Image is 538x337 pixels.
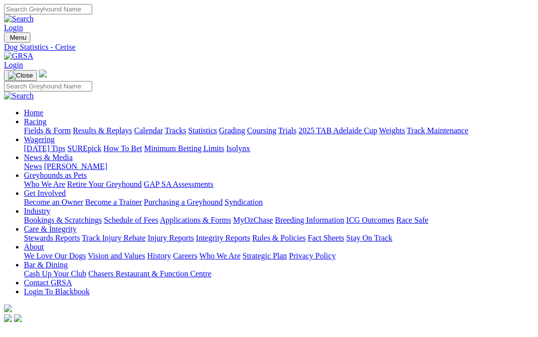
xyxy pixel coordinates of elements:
[8,72,33,80] img: Close
[24,108,43,117] a: Home
[243,252,287,260] a: Strategic Plan
[160,216,231,224] a: Applications & Forms
[82,234,145,242] a: Track Injury Rebate
[14,314,22,322] img: twitter.svg
[4,23,23,32] a: Login
[147,252,171,260] a: History
[144,198,223,206] a: Purchasing a Greyhound
[4,314,12,322] img: facebook.svg
[24,117,46,126] a: Racing
[24,234,80,242] a: Stewards Reports
[24,171,87,179] a: Greyhounds as Pets
[24,198,534,207] div: Get Involved
[4,52,33,61] img: GRSA
[24,126,534,135] div: Racing
[24,252,86,260] a: We Love Our Dogs
[4,70,37,81] button: Toggle navigation
[252,234,306,242] a: Rules & Policies
[188,126,217,135] a: Statistics
[4,32,30,43] button: Toggle navigation
[104,144,142,153] a: How To Bet
[24,243,44,251] a: About
[247,126,276,135] a: Coursing
[24,180,534,189] div: Greyhounds as Pets
[24,144,534,153] div: Wagering
[24,162,42,170] a: News
[24,180,65,188] a: Who We Are
[24,162,534,171] div: News & Media
[24,252,534,260] div: About
[4,304,12,312] img: logo-grsa-white.png
[147,234,194,242] a: Injury Reports
[10,34,26,41] span: Menu
[73,126,132,135] a: Results & Replays
[144,144,224,153] a: Minimum Betting Limits
[379,126,405,135] a: Weights
[24,269,86,278] a: Cash Up Your Club
[24,135,55,144] a: Wagering
[24,269,534,278] div: Bar & Dining
[24,198,83,206] a: Become an Owner
[24,207,50,215] a: Industry
[24,189,66,197] a: Get Involved
[104,216,158,224] a: Schedule of Fees
[4,91,34,100] img: Search
[346,234,392,242] a: Stay On Track
[67,180,142,188] a: Retire Your Greyhound
[4,61,23,69] a: Login
[144,180,214,188] a: GAP SA Assessments
[24,260,68,269] a: Bar & Dining
[289,252,336,260] a: Privacy Policy
[24,153,73,162] a: News & Media
[278,126,296,135] a: Trials
[24,216,534,225] div: Industry
[226,144,250,153] a: Isolynx
[407,126,468,135] a: Track Maintenance
[24,287,90,296] a: Login To Blackbook
[199,252,241,260] a: Who We Are
[24,126,71,135] a: Fields & Form
[4,43,534,52] a: Dog Statistics - Cerise
[275,216,344,224] a: Breeding Information
[4,81,92,91] input: Search
[298,126,377,135] a: 2025 TAB Adelaide Cup
[85,198,142,206] a: Become a Trainer
[24,216,102,224] a: Bookings & Scratchings
[67,144,101,153] a: SUREpick
[24,234,534,243] div: Care & Integrity
[4,14,34,23] img: Search
[44,162,107,170] a: [PERSON_NAME]
[24,144,65,153] a: [DATE] Tips
[88,252,145,260] a: Vision and Values
[233,216,273,224] a: MyOzChase
[173,252,197,260] a: Careers
[4,4,92,14] input: Search
[396,216,428,224] a: Race Safe
[219,126,245,135] a: Grading
[346,216,394,224] a: ICG Outcomes
[24,225,77,233] a: Care & Integrity
[196,234,250,242] a: Integrity Reports
[225,198,263,206] a: Syndication
[165,126,186,135] a: Tracks
[308,234,344,242] a: Fact Sheets
[24,278,72,287] a: Contact GRSA
[39,70,47,78] img: logo-grsa-white.png
[134,126,163,135] a: Calendar
[88,269,211,278] a: Chasers Restaurant & Function Centre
